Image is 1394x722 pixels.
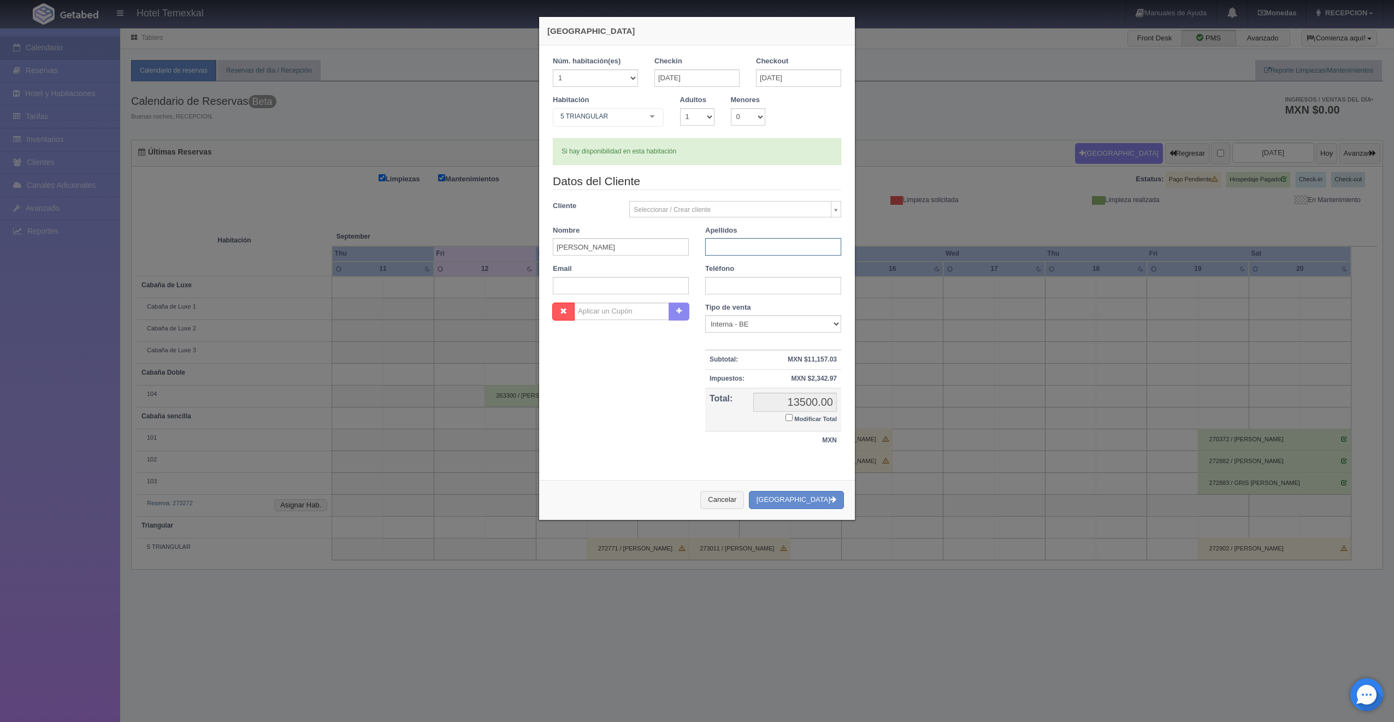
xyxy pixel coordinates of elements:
[654,56,682,67] label: Checkin
[756,56,788,67] label: Checkout
[574,303,669,320] input: Aplicar un Cupón
[680,95,706,105] label: Adultos
[654,69,740,87] input: DD-MM-AAAA
[700,491,744,509] button: Cancelar
[553,173,841,190] legend: Datos del Cliente
[705,350,749,369] th: Subtotal:
[553,56,621,67] label: Núm. habitación(es)
[547,25,847,37] h4: [GEOGRAPHIC_DATA]
[553,226,580,236] label: Nombre
[788,356,837,363] strong: MXN $11,157.03
[822,436,837,444] strong: MXN
[731,95,760,105] label: Menores
[558,111,641,122] span: 5 TRIANGULAR
[791,375,837,382] strong: MXN $2,342.97
[553,138,841,165] div: Si hay disponibilidad en esta habitación
[545,201,621,211] label: Cliente
[794,416,837,422] small: Modificar Total
[705,388,749,431] th: Total:
[705,264,734,274] label: Teléfono
[629,201,842,217] a: Seleccionar / Crear cliente
[756,69,841,87] input: DD-MM-AAAA
[553,264,572,274] label: Email
[705,369,749,388] th: Impuestos:
[634,202,827,218] span: Seleccionar / Crear cliente
[749,491,844,509] button: [GEOGRAPHIC_DATA]
[553,95,589,105] label: Habitación
[705,226,737,236] label: Apellidos
[705,303,751,313] label: Tipo de venta
[785,414,793,421] input: Modificar Total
